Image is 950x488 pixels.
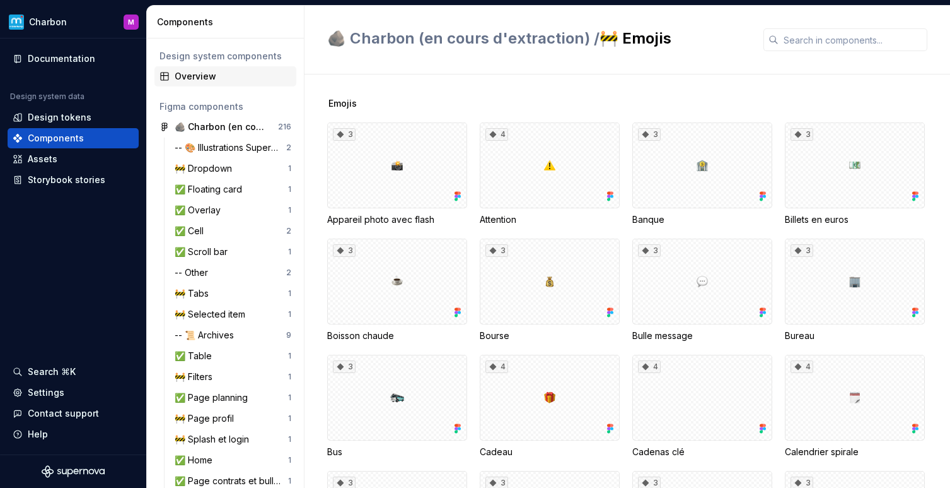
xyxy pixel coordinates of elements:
[278,122,291,132] div: 216
[8,170,139,190] a: Storybook stories
[288,372,291,382] div: 1
[791,244,813,257] div: 3
[638,128,661,141] div: 3
[28,174,105,186] div: Storybook stories
[785,330,925,342] div: Bureau
[170,450,296,470] a: ✅ Home1
[327,355,467,458] div: 3Bus
[170,367,296,387] a: 🚧 Filters1
[8,383,139,403] a: Settings
[170,408,296,429] a: 🚧 Page profil1
[480,122,620,226] div: 4Attention
[480,330,620,342] div: Bourse
[638,244,661,257] div: 3
[288,289,291,299] div: 1
[154,117,296,137] a: 🪨 Charbon (en cours d'extraction)216
[170,242,296,262] a: ✅ Scroll bar1
[159,100,291,113] div: Figma components
[288,434,291,444] div: 1
[175,454,217,467] div: ✅ Home
[28,428,48,441] div: Help
[638,360,661,373] div: 4
[8,49,139,69] a: Documentation
[28,386,64,399] div: Settings
[175,287,214,300] div: 🚧 Tabs
[170,200,296,220] a: ✅ Overlay1
[327,446,467,458] div: Bus
[785,213,925,226] div: Billets en euros
[28,111,91,124] div: Design tokens
[175,70,291,83] div: Overview
[175,475,288,487] div: ✅ Page contrats et bulletins
[480,446,620,458] div: Cadeau
[170,283,296,304] a: 🚧 Tabs1
[286,330,291,340] div: 9
[288,476,291,486] div: 1
[779,28,927,51] input: Search in components...
[10,92,84,102] div: Design system data
[128,17,134,27] div: M
[480,355,620,458] div: 4Cadeau
[28,52,95,65] div: Documentation
[175,371,217,383] div: 🚧 Filters
[175,308,250,321] div: 🚧 Selected item
[791,360,813,373] div: 4
[632,446,772,458] div: Cadenas clé
[175,433,254,446] div: 🚧 Splash et login
[327,122,467,226] div: 3Appareil photo avec flash
[288,351,291,361] div: 1
[333,360,356,373] div: 3
[632,122,772,226] div: 3Banque
[485,244,508,257] div: 3
[288,455,291,465] div: 1
[785,446,925,458] div: Calendrier spirale
[170,263,296,283] a: -- Other2
[485,128,508,141] div: 4
[286,143,291,153] div: 2
[170,346,296,366] a: ✅ Table1
[9,15,24,30] img: af8a73a7-8b89-4213-bce6-60d5855076ab.png
[159,50,291,62] div: Design system components
[170,138,296,158] a: -- 🎨 Illustrations Supernova2
[327,29,600,47] span: 🪨 Charbon (en cours d'extraction) /
[480,239,620,342] div: 3Bourse
[175,121,269,133] div: 🪨 Charbon (en cours d'extraction)
[170,388,296,408] a: ✅ Page planning1
[175,225,209,237] div: ✅ Cell
[632,213,772,226] div: Banque
[28,132,84,145] div: Components
[157,16,299,28] div: Components
[175,266,213,279] div: -- Other
[785,239,925,342] div: 3Bureau
[28,366,76,378] div: Search ⌘K
[3,8,144,35] button: CharbonM
[328,97,357,110] span: Emojis
[327,239,467,342] div: 3Boisson chaude
[288,205,291,215] div: 1
[175,412,239,425] div: 🚧 Page profil
[175,350,217,362] div: ✅ Table
[8,424,139,444] button: Help
[632,239,772,342] div: 3Bulle message
[327,330,467,342] div: Boisson chaude
[175,329,239,342] div: -- 📜 Archives
[8,149,139,169] a: Assets
[288,247,291,257] div: 1
[8,403,139,424] button: Contact support
[170,304,296,324] a: 🚧 Selected item1
[170,179,296,199] a: ✅ Floating card1
[485,360,508,373] div: 4
[42,465,105,478] svg: Supernova Logo
[175,162,237,175] div: 🚧 Dropdown
[480,213,620,226] div: Attention
[8,107,139,128] a: Design tokens
[288,309,291,319] div: 1
[785,355,925,458] div: 4Calendrier spirale
[170,429,296,449] a: 🚧 Splash et login1
[791,128,813,141] div: 3
[29,16,67,28] div: Charbon
[8,362,139,382] button: Search ⌘K
[333,128,356,141] div: 3
[327,28,748,49] h2: 🚧 Emojis
[286,226,291,236] div: 2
